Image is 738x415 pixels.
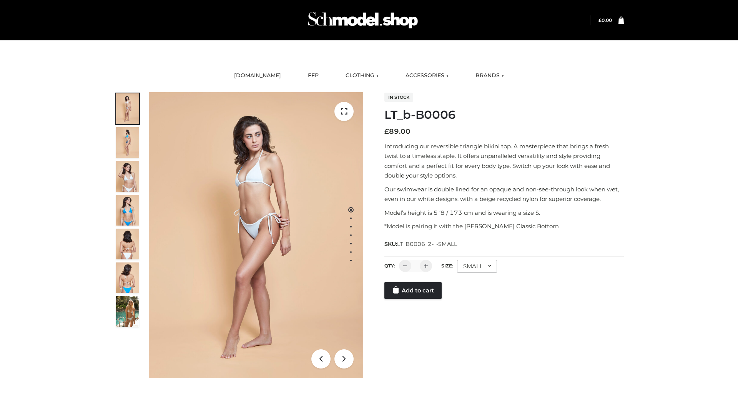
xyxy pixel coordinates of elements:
img: ArielClassicBikiniTop_CloudNine_AzureSky_OW114ECO_4-scaled.jpg [116,195,139,226]
span: £ [384,127,389,136]
bdi: 89.00 [384,127,411,136]
div: SMALL [457,260,497,273]
p: Model’s height is 5 ‘8 / 173 cm and is wearing a size S. [384,208,624,218]
a: £0.00 [598,17,612,23]
span: LT_B0006_2-_-SMALL [397,241,457,247]
span: SKU: [384,239,458,249]
img: ArielClassicBikiniTop_CloudNine_AzureSky_OW114ECO_7-scaled.jpg [116,229,139,259]
bdi: 0.00 [598,17,612,23]
img: ArielClassicBikiniTop_CloudNine_AzureSky_OW114ECO_3-scaled.jpg [116,161,139,192]
img: Arieltop_CloudNine_AzureSky2.jpg [116,296,139,327]
img: ArielClassicBikiniTop_CloudNine_AzureSky_OW114ECO_1-scaled.jpg [116,93,139,124]
img: Schmodel Admin 964 [305,5,421,35]
a: FFP [302,67,324,84]
p: Our swimwear is double lined for an opaque and non-see-through look when wet, even in our white d... [384,184,624,204]
span: In stock [384,93,413,102]
a: BRANDS [470,67,510,84]
a: [DOMAIN_NAME] [228,67,287,84]
p: *Model is pairing it with the [PERSON_NAME] Classic Bottom [384,221,624,231]
label: Size: [441,263,453,269]
p: Introducing our reversible triangle bikini top. A masterpiece that brings a fresh twist to a time... [384,141,624,181]
img: ArielClassicBikiniTop_CloudNine_AzureSky_OW114ECO_2-scaled.jpg [116,127,139,158]
a: ACCESSORIES [400,67,454,84]
h1: LT_b-B0006 [384,108,624,122]
img: ArielClassicBikiniTop_CloudNine_AzureSky_OW114ECO_8-scaled.jpg [116,262,139,293]
img: ArielClassicBikiniTop_CloudNine_AzureSky_OW114ECO_1 [149,92,363,378]
span: £ [598,17,602,23]
a: Add to cart [384,282,442,299]
label: QTY: [384,263,395,269]
a: CLOTHING [340,67,384,84]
